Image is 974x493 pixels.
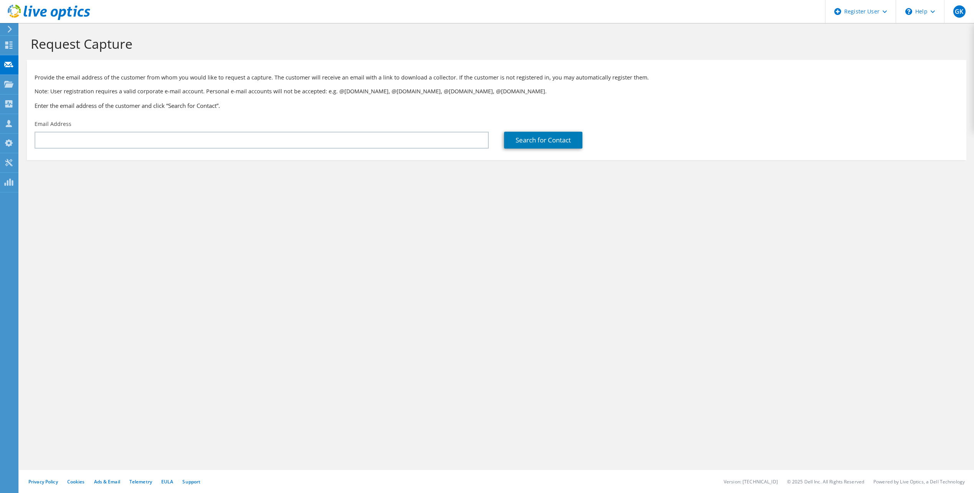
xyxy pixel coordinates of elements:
[873,478,965,485] li: Powered by Live Optics, a Dell Technology
[35,73,959,82] p: Provide the email address of the customer from whom you would like to request a capture. The cust...
[28,478,58,485] a: Privacy Policy
[953,5,966,18] span: GK
[787,478,864,485] li: © 2025 Dell Inc. All Rights Reserved
[35,87,959,96] p: Note: User registration requires a valid corporate e-mail account. Personal e-mail accounts will ...
[182,478,200,485] a: Support
[94,478,120,485] a: Ads & Email
[504,132,582,149] a: Search for Contact
[35,120,71,128] label: Email Address
[161,478,173,485] a: EULA
[67,478,85,485] a: Cookies
[31,36,959,52] h1: Request Capture
[905,8,912,15] svg: \n
[35,101,959,110] h3: Enter the email address of the customer and click “Search for Contact”.
[129,478,152,485] a: Telemetry
[724,478,778,485] li: Version: [TECHNICAL_ID]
